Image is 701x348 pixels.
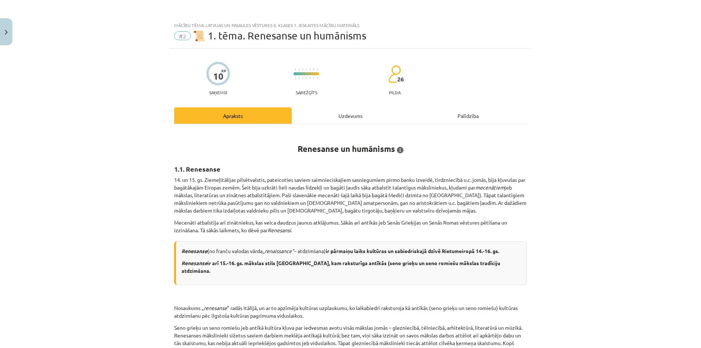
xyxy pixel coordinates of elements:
[313,69,314,70] img: icon-short-line-57e1e144782c952c97e751825c79c345078a6d821885a25fce030b3d8c18986b.svg
[174,107,292,124] div: Apraksts
[397,147,403,153] span: i
[174,176,527,214] p: 14. un 15. gs. Ziemeļitālijas pilsētvalstis, pateicoties saviem saimnieciskajiem sasniegumiem pir...
[302,77,303,79] img: icon-short-line-57e1e144782c952c97e751825c79c345078a6d821885a25fce030b3d8c18986b.svg
[181,260,207,266] i: Renesanse
[221,69,226,73] span: XP
[317,77,318,79] img: icon-short-line-57e1e144782c952c97e751825c79c345078a6d821885a25fce030b3d8c18986b.svg
[181,248,207,254] i: Renesanse
[5,30,8,35] img: icon-close-lesson-0947bae3869378f0d4975bcd49f059093ad1ed9edebbc8119c70593378902aed.svg
[174,165,221,173] strong: 1.1. Renesanse
[475,184,505,191] i: mecenātiem
[181,260,500,274] b: ir arī 15.-16. gs. mākslas stils [GEOGRAPHIC_DATA], kam raksturīga antīkās (seno grieķu un seno r...
[174,23,527,28] div: Mācību tēma: Latvijas un pasaules vēstures 8. klases 1. ieskaites mācību materiāls
[295,69,296,70] img: icon-short-line-57e1e144782c952c97e751825c79c345078a6d821885a25fce030b3d8c18986b.svg
[174,31,191,40] span: #2
[174,219,527,234] p: Mecenāti atbalstīja arī zinātniekus, kas veica daudzus jaunus atklājumus. Sākās arī antīkās jeb S...
[302,69,303,70] img: icon-short-line-57e1e144782c952c97e751825c79c345078a6d821885a25fce030b3d8c18986b.svg
[213,71,223,81] div: 10
[193,30,366,42] span: 📜 1. tēma. Renesanse un humānisms
[317,69,318,70] img: icon-short-line-57e1e144782c952c97e751825c79c345078a6d821885a25fce030b3d8c18986b.svg
[296,90,317,95] p: Sarežģīts
[306,77,307,79] img: icon-short-line-57e1e144782c952c97e751825c79c345078a6d821885a25fce030b3d8c18986b.svg
[263,248,294,254] i: „renaissance”
[292,107,409,124] div: Uzdevums
[206,90,230,95] p: Saņemsi
[326,248,499,254] b: ir pārmaiņu laiks kultūras un sabiedriskajā dzīvē Rietumeiropā 14.-16. gs.
[268,227,291,233] i: Renesansi
[389,90,401,95] p: pilda
[397,76,404,83] span: 26
[306,69,307,70] img: icon-short-line-57e1e144782c952c97e751825c79c345078a6d821885a25fce030b3d8c18986b.svg
[204,305,227,311] i: renesanse
[388,65,401,83] img: students-c634bb4e5e11cddfef0936a35e636f08e4e9abd3cc4e673bd6f9a4125e45ecb1.svg
[313,77,314,79] img: icon-short-line-57e1e144782c952c97e751825c79c345078a6d821885a25fce030b3d8c18986b.svg
[298,144,395,154] strong: Renesanse un humānisms
[174,304,527,320] p: Nosaukums „ ” radās Itālijā, un ar to apzīmēja kultūras uzplaukumu, ko laikabiedri raksturoja kā ...
[181,247,521,255] p: (no franču valodas vārda – atdzimšana)
[409,107,527,124] div: Palīdzība
[295,77,296,79] img: icon-short-line-57e1e144782c952c97e751825c79c345078a6d821885a25fce030b3d8c18986b.svg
